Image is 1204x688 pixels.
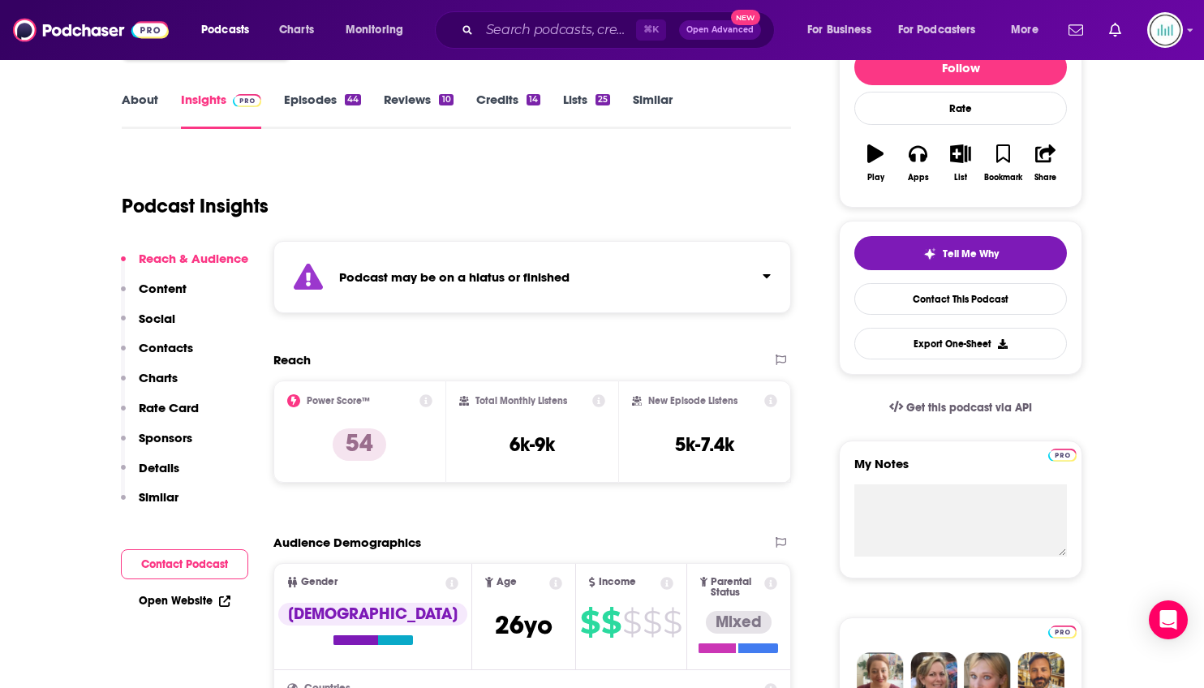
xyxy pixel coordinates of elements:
[897,134,939,192] button: Apps
[139,489,178,505] p: Similar
[339,269,570,285] strong: Podcast may be on a hiatus or finished
[1048,449,1077,462] img: Podchaser Pro
[854,92,1067,125] div: Rate
[475,395,567,406] h2: Total Monthly Listens
[334,17,424,43] button: open menu
[854,236,1067,270] button: tell me why sparkleTell Me Why
[307,395,370,406] h2: Power Score™
[439,94,453,105] div: 10
[497,577,517,587] span: Age
[139,430,192,445] p: Sponsors
[636,19,666,41] span: ⌘ K
[686,26,754,34] span: Open Advanced
[888,17,1000,43] button: open menu
[121,430,192,460] button: Sponsors
[495,609,553,641] span: 26 yo
[943,247,999,260] span: Tell Me Why
[867,173,884,183] div: Play
[1048,623,1077,639] a: Pro website
[1025,134,1067,192] button: Share
[1011,19,1038,41] span: More
[1000,17,1059,43] button: open menu
[679,20,761,40] button: Open AdvancedNew
[139,311,175,326] p: Social
[563,92,610,129] a: Lists25
[139,460,179,475] p: Details
[599,577,636,587] span: Income
[1103,16,1128,44] a: Show notifications dropdown
[1048,626,1077,639] img: Podchaser Pro
[333,428,386,461] p: 54
[1034,173,1056,183] div: Share
[1048,446,1077,462] a: Pro website
[278,603,467,626] div: [DEMOGRAPHIC_DATA]
[122,92,158,129] a: About
[854,456,1067,484] label: My Notes
[139,370,178,385] p: Charts
[121,400,199,430] button: Rate Card
[122,194,269,218] h1: Podcast Insights
[908,173,929,183] div: Apps
[450,11,790,49] div: Search podcasts, credits, & more...
[643,609,661,635] span: $
[1062,16,1090,44] a: Show notifications dropdown
[479,17,636,43] input: Search podcasts, credits, & more...
[13,15,169,45] img: Podchaser - Follow, Share and Rate Podcasts
[898,19,976,41] span: For Podcasters
[622,609,641,635] span: $
[854,134,897,192] button: Play
[181,92,261,129] a: InsightsPodchaser Pro
[527,94,540,105] div: 14
[139,251,248,266] p: Reach & Audience
[1149,600,1188,639] div: Open Intercom Messenger
[384,92,453,129] a: Reviews10
[711,577,761,598] span: Parental Status
[121,311,175,341] button: Social
[139,400,199,415] p: Rate Card
[121,370,178,400] button: Charts
[345,94,361,105] div: 44
[923,247,936,260] img: tell me why sparkle
[906,401,1032,415] span: Get this podcast via API
[940,134,982,192] button: List
[121,251,248,281] button: Reach & Audience
[301,577,338,587] span: Gender
[706,611,772,634] div: Mixed
[982,134,1024,192] button: Bookmark
[633,92,673,129] a: Similar
[648,395,737,406] h2: New Episode Listens
[854,283,1067,315] a: Contact This Podcast
[201,19,249,41] span: Podcasts
[121,549,248,579] button: Contact Podcast
[139,594,230,608] a: Open Website
[139,281,187,296] p: Content
[279,19,314,41] span: Charts
[854,328,1067,359] button: Export One-Sheet
[284,92,361,129] a: Episodes44
[269,17,324,43] a: Charts
[1147,12,1183,48] img: User Profile
[854,49,1067,85] button: Follow
[580,609,600,635] span: $
[663,609,682,635] span: $
[190,17,270,43] button: open menu
[273,535,421,550] h2: Audience Demographics
[796,17,892,43] button: open menu
[876,388,1045,428] a: Get this podcast via API
[596,94,610,105] div: 25
[121,460,179,490] button: Details
[675,432,734,457] h3: 5k-7.4k
[731,10,760,25] span: New
[121,489,178,519] button: Similar
[233,94,261,107] img: Podchaser Pro
[601,609,621,635] span: $
[954,173,967,183] div: List
[273,241,791,313] section: Click to expand status details
[1147,12,1183,48] button: Show profile menu
[510,432,555,457] h3: 6k-9k
[139,340,193,355] p: Contacts
[273,352,311,368] h2: Reach
[346,19,403,41] span: Monitoring
[476,92,540,129] a: Credits14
